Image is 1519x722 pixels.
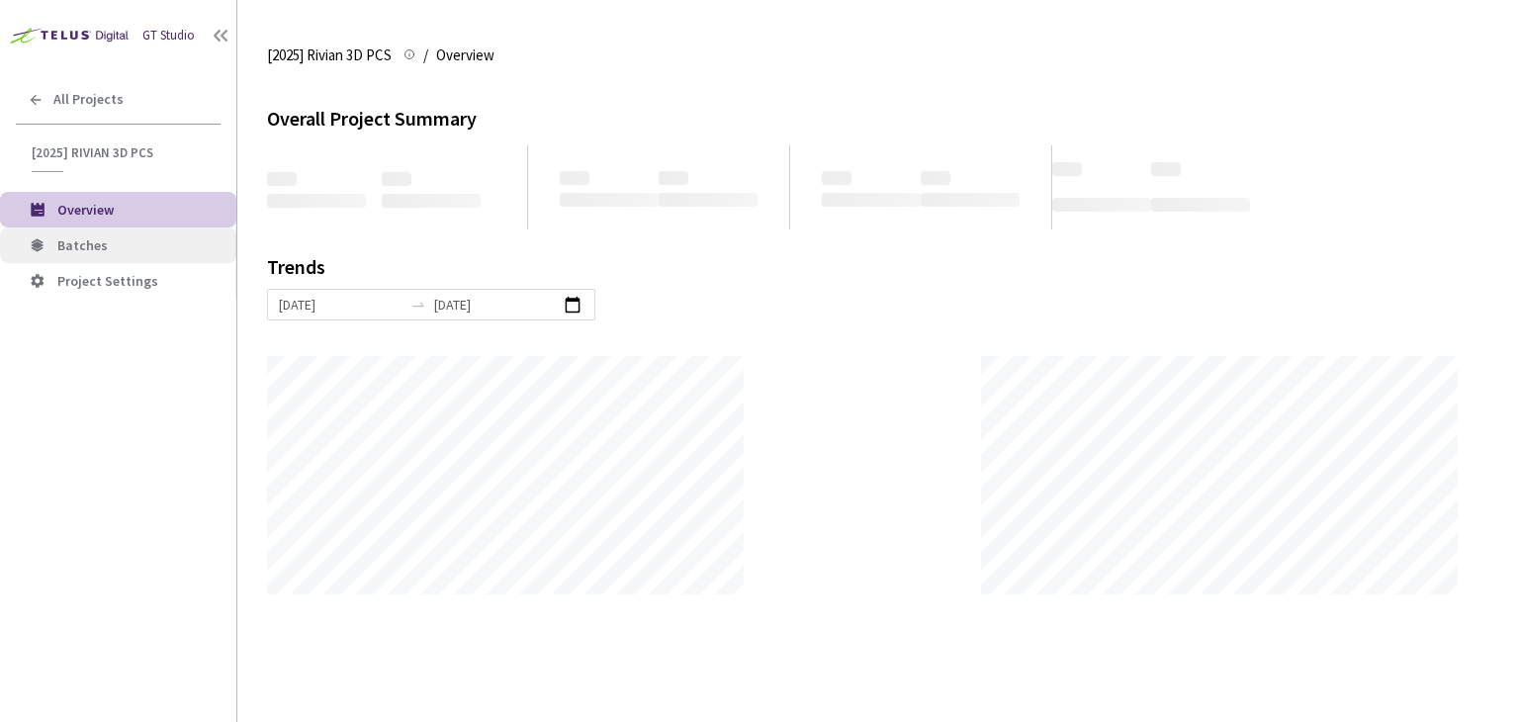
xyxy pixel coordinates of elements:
span: ‌ [560,193,659,207]
span: Overview [57,201,114,219]
li: / [423,44,428,67]
span: to [410,297,426,313]
span: All Projects [53,91,124,108]
span: ‌ [921,171,950,185]
span: [2025] Rivian 3D PCS [267,44,392,67]
span: ‌ [267,194,366,208]
span: ‌ [382,172,411,186]
span: ‌ [822,193,921,207]
span: ‌ [659,193,758,207]
span: [2025] Rivian 3D PCS [32,144,209,161]
span: Batches [57,236,108,254]
span: ‌ [1052,198,1151,212]
input: Start date [279,294,402,316]
input: End date [434,294,558,316]
div: GT Studio [142,26,195,45]
div: Overall Project Summary [267,103,1489,134]
span: ‌ [1052,162,1082,176]
div: Trends [267,257,1462,289]
span: swap-right [410,297,426,313]
span: ‌ [822,171,851,185]
span: ‌ [267,172,297,186]
span: ‌ [1151,162,1181,176]
span: Overview [436,44,494,67]
span: ‌ [560,171,589,185]
span: ‌ [1151,198,1250,212]
span: ‌ [921,193,1020,207]
span: ‌ [659,171,688,185]
span: Project Settings [57,272,158,290]
span: ‌ [382,194,481,208]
